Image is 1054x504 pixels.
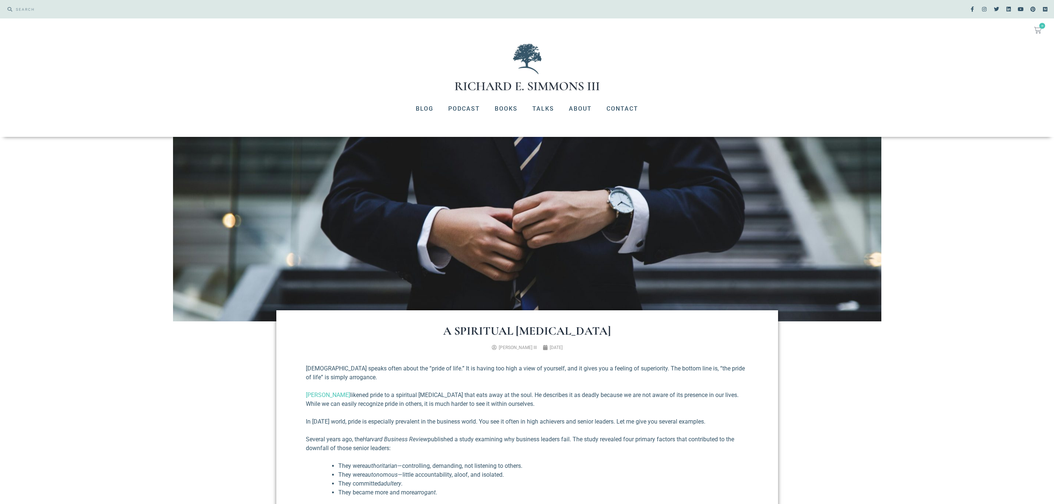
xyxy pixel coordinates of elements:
p: likened pride to a spiritual [MEDICAL_DATA] that eats away at the soul. He describes it as deadly... [306,391,749,408]
li: They committed . [338,479,749,488]
em: adultery [381,480,401,487]
span: [PERSON_NAME] III [499,345,537,350]
em: Harvard Business Review [363,436,428,443]
a: Podcast [441,99,487,118]
a: Talks [525,99,561,118]
em: authoritarian [365,462,397,469]
a: Contact [599,99,646,118]
a: Blog [408,99,441,118]
h1: A Spiritual [MEDICAL_DATA] [306,325,749,337]
p: Several years ago, the published a study examining why business leaders fail. The study revealed ... [306,435,749,453]
p: [DEMOGRAPHIC_DATA] speaks often about the “pride of life.” It is having too high a view of yourse... [306,364,749,382]
li: They were —little accountability, aloof, and isolated. [338,470,749,479]
input: SEARCH [12,4,523,15]
a: 0 [1025,22,1050,38]
a: About [561,99,599,118]
em: arrogant [414,489,436,496]
em: autonomous [365,471,398,478]
span: 0 [1039,23,1045,29]
p: In [DATE] world, pride is especially prevalent in the business world. You see it often in high ac... [306,417,749,426]
a: [DATE] [543,344,563,351]
a: [PERSON_NAME] [306,391,350,398]
a: Books [487,99,525,118]
li: They became more and more . [338,488,749,497]
time: [DATE] [550,345,563,350]
li: They were —controlling, demanding, not listening to others. [338,462,749,470]
img: hunters-race-MYbhN8KaaEc-unsplash [173,137,881,321]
